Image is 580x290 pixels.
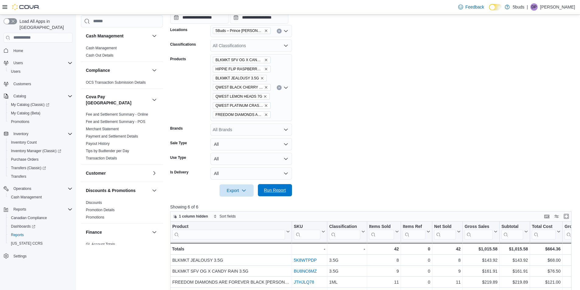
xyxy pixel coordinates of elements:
button: Clear input [277,29,282,33]
button: Enter fullscreen [563,213,570,220]
span: Payment and Settlement Details [86,134,138,139]
div: 42 [369,245,399,253]
span: Inventory Count [11,140,37,145]
span: QWEST PLATINUM CRASHER 7G [216,103,263,109]
button: Net Sold [434,224,461,239]
label: Sale Type [170,141,187,145]
button: Promotions [6,117,75,126]
button: Finance [86,229,149,235]
span: Inventory [11,130,72,138]
div: BLKMKT SFV OG X CANDY RAIN 3.5G [172,267,290,275]
p: | [527,3,528,11]
button: Inventory [11,130,31,138]
div: 8 [369,257,399,264]
button: Cova Pay [GEOGRAPHIC_DATA] [151,96,158,103]
span: Customers [13,82,31,86]
label: Is Delivery [170,170,188,175]
p: Showing 6 of 6 [170,204,576,210]
span: Operations [13,186,31,191]
button: Reports [6,231,75,239]
button: Remove QWEST BLACK CHERRY GUAVA 7G from selection in this group [264,86,268,89]
div: Items Sold [369,224,394,229]
div: Classification [329,224,360,239]
button: Users [11,59,25,67]
a: Dashboards [6,222,75,231]
div: Net Sold [434,224,456,229]
button: Compliance [86,67,149,73]
div: Net Sold [434,224,456,239]
span: Settings [11,252,72,260]
div: $1,015.58 [501,245,528,253]
span: Reports [9,231,72,239]
div: Product [172,224,285,229]
input: Press the down key to open a popover containing a calendar. [170,12,229,24]
div: 0 [403,267,430,275]
div: 1ML [329,278,365,286]
button: Settings [1,251,75,260]
button: Remove FREEDOM DIAMONDS ARE FOREVER BLACK KYBER CRYSTAL CART 1ML from selection in this group [264,113,268,117]
label: Brands [170,126,183,131]
span: BLKMKT JEALOUSY 3.5G [216,75,259,81]
span: 5Buds – Prince [PERSON_NAME] [216,28,263,34]
button: Compliance [151,67,158,74]
div: 11 [369,278,399,286]
a: GL Account Totals [86,242,115,246]
div: Subtotal [501,224,523,239]
div: Items Sold [369,224,394,239]
a: My Catalog (Beta) [9,110,43,117]
span: Reports [11,232,24,237]
button: Discounts & Promotions [151,187,158,194]
span: Washington CCRS [9,240,72,247]
div: Classification [329,224,360,229]
a: Customers [11,80,33,88]
div: Cash Management [81,44,163,61]
a: Inventory Manager (Classic) [6,147,75,155]
span: Cash Management [9,194,72,201]
a: Fee and Settlement Summary - POS [86,120,145,124]
button: [US_STATE] CCRS [6,239,75,248]
span: Feedback [466,4,484,10]
a: Purchase Orders [9,156,41,163]
button: Keyboard shortcuts [543,213,550,220]
nav: Complex example [4,44,72,276]
button: Customer [86,170,149,176]
a: Fee and Settlement Summary - Online [86,112,148,117]
div: Product [172,224,285,239]
button: Discounts & Promotions [86,187,149,194]
a: [US_STATE] CCRS [9,240,45,247]
div: 42 [434,245,461,253]
span: Users [13,61,23,65]
span: Cash Management [86,46,117,51]
span: Settings [13,254,26,259]
button: All [210,167,292,180]
div: FREEDOM DIAMONDS ARE FOREVER BLACK [PERSON_NAME] CART 1ML [172,278,290,286]
span: Home [13,48,23,53]
span: 5Buds – Prince Albert [213,27,271,34]
div: $161.91 [501,267,528,275]
a: Canadian Compliance [9,214,49,222]
button: Items Sold [369,224,399,239]
button: Remove HIPPIE FLIP RASPBERRY HIPPIE CRIPPLER INFUSED PR 3X0.5G from selection in this group [264,67,268,71]
div: Dustin Pilon [530,3,538,11]
div: 3.5G [329,267,365,275]
span: Discounts [86,200,102,205]
a: Transfers [9,173,29,180]
div: $121.00 [532,278,561,286]
div: 0 [403,257,430,264]
a: OCS Transaction Submission Details [86,80,146,85]
span: My Catalog (Classic) [11,102,49,107]
button: Remove 5Buds – Prince Albert from selection in this group [264,29,268,33]
span: Catalog [13,94,26,99]
div: Totals [172,245,290,253]
div: 11 [434,278,461,286]
button: SKU [294,224,325,239]
div: Total Cost [532,224,556,239]
label: Locations [170,27,188,32]
div: Discounts & Promotions [81,199,163,223]
button: Inventory [1,130,75,138]
a: Cash Out Details [86,53,114,58]
span: DP [532,3,537,11]
a: Cash Management [86,46,117,50]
